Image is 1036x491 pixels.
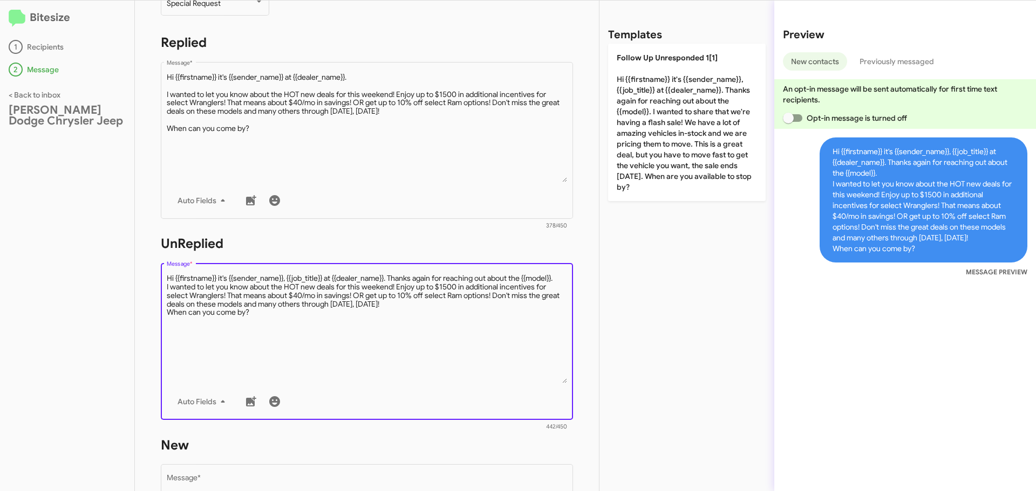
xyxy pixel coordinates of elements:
h1: Replied [161,34,573,51]
mat-hint: 442/450 [546,424,567,430]
button: Auto Fields [169,392,238,411]
button: Previously messaged [851,52,942,71]
button: Auto Fields [169,191,238,210]
mat-hint: 378/450 [546,223,567,229]
small: MESSAGE PREVIEW [966,267,1027,278]
a: < Back to inbox [9,90,60,100]
span: Auto Fields [178,191,229,210]
div: 2 [9,63,23,77]
span: Previously messaged [860,52,934,71]
p: Hi {{firstname}} it's {{sender_name}}, {{job_title}} at {{dealer_name}}. Thanks again for reachin... [608,44,766,201]
div: 1 [9,40,23,54]
button: New contacts [783,52,847,71]
span: Follow Up Unresponded 1[1] [617,53,718,63]
h2: Bitesize [9,9,126,27]
h2: Preview [783,26,1027,44]
p: An opt-in message will be sent automatically for first time text recipients. [783,84,1027,105]
span: Hi {{firstname}} it's {{sender_name}}, {{job_title}} at {{dealer_name}}. Thanks again for reachin... [820,137,1027,262]
div: Recipients [9,40,126,54]
div: [PERSON_NAME] Dodge Chrysler Jeep [9,105,126,126]
h2: Templates [608,26,662,44]
h1: UnReplied [161,235,573,252]
h1: New [161,437,573,454]
span: Auto Fields [178,392,229,411]
div: Message [9,63,126,77]
img: logo-minimal.svg [9,10,25,27]
span: New contacts [791,52,839,71]
span: Opt-in message is turned off [807,112,907,125]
